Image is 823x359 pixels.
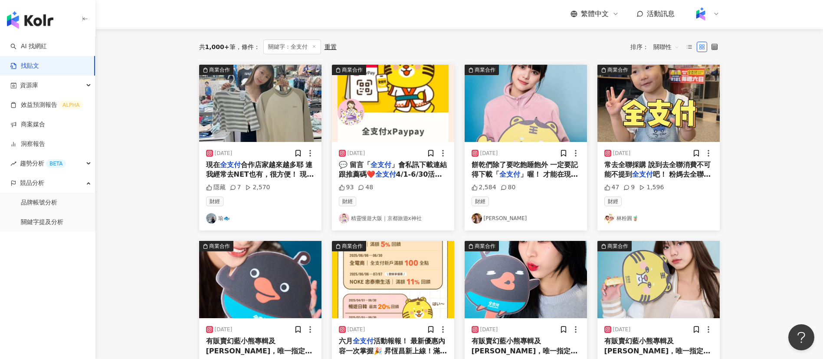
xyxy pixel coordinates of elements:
[604,197,622,206] span: 財經
[480,150,498,157] div: [DATE]
[604,213,713,224] a: KOL Avatar林粉圓🧋
[199,43,236,50] div: 共 筆
[607,242,628,250] div: 商業合作
[472,170,578,188] span: 」喔！ 才能在現場購買幻藍小熊專輯
[10,161,16,167] span: rise
[499,170,520,178] mark: 全支付
[206,213,216,224] img: KOL Avatar
[653,40,679,54] span: 關聯性
[472,213,580,224] a: KOL Avatar[PERSON_NAME]
[209,242,230,250] div: 商業合作
[472,161,578,178] span: 餅乾們除了要吃飽睡飽外 一定要記得下載「
[692,6,709,22] img: Kolr%20app%20icon%20%281%29.png
[342,66,363,74] div: 商業合作
[465,65,587,142] div: post-image商業合作
[480,326,498,333] div: [DATE]
[788,324,814,350] iframe: Help Scout Beacon - Open
[597,65,720,142] div: post-image商業合作
[597,65,720,142] img: post-image
[581,9,609,19] span: 繁體中文
[10,42,47,51] a: searchAI 找網紅
[220,161,241,169] mark: 全支付
[20,154,66,173] span: 趨勢分析
[332,241,454,318] div: post-image商業合作
[375,170,396,178] mark: 全支付
[215,150,233,157] div: [DATE]
[215,326,233,333] div: [DATE]
[206,161,314,188] span: 合作店家越來越多耶 連我經常去NET也有，很方便！ 現在用
[245,183,270,192] div: 2,570
[7,11,53,29] img: logo
[604,213,615,224] img: KOL Avatar
[199,241,321,318] img: post-image
[206,183,226,192] div: 隱藏
[209,66,230,74] div: 商業合作
[371,161,391,169] mark: 全支付
[339,213,349,224] img: KOL Avatar
[263,40,321,54] span: 關鍵字：全支付
[10,62,39,70] a: 找貼文
[20,76,38,95] span: 資源庫
[339,183,354,192] div: 93
[472,183,496,192] div: 2,584
[206,213,315,224] a: KOL Avatar瑜🐟
[339,337,353,345] span: 六月
[607,66,628,74] div: 商業合作
[639,183,664,192] div: 1,596
[199,65,321,142] img: post-image
[604,183,620,192] div: 47
[348,150,365,157] div: [DATE]
[604,170,711,188] span: 吧！ 粉媽去全聯一率使用
[199,65,321,142] div: post-image商業合作
[10,140,45,148] a: 洞察報告
[10,101,83,109] a: 效益預測報告ALPHA
[20,173,44,193] span: 競品分析
[472,213,482,224] img: KOL Avatar
[339,161,447,178] span: 」會私訊下載連結跟推薦碼❤️
[236,43,260,50] span: 條件 ：
[342,242,363,250] div: 商業合作
[339,161,371,169] span: 💬 留言「
[206,197,223,206] span: 財經
[613,326,631,333] div: [DATE]
[325,43,337,50] div: 重置
[597,241,720,318] div: post-image商業合作
[465,241,587,318] div: post-image商業合作
[465,241,587,318] img: post-image
[623,183,635,192] div: 9
[472,197,489,206] span: 財經
[501,183,516,192] div: 80
[339,213,447,224] a: KOL Avatar精靈慢遊大阪｜京都旅遊x神社
[21,218,63,227] a: 關鍵字提及分析
[230,183,241,192] div: 7
[205,43,230,50] span: 1,000+
[613,150,631,157] div: [DATE]
[332,65,454,142] div: post-image商業合作
[630,40,684,54] div: 排序：
[46,159,66,168] div: BETA
[475,66,495,74] div: 商業合作
[10,120,45,129] a: 商案媒合
[465,65,587,142] img: post-image
[647,10,675,18] span: 活動訊息
[332,241,454,318] img: post-image
[353,337,374,345] mark: 全支付
[604,161,711,178] span: 常去全聯採購 說到去全聯消費不可能不提到
[199,241,321,318] div: post-image商業合作
[597,241,720,318] img: post-image
[348,326,365,333] div: [DATE]
[358,183,373,192] div: 48
[475,242,495,250] div: 商業合作
[332,65,454,142] img: post-image
[632,170,653,178] mark: 全支付
[21,198,57,207] a: 品牌帳號分析
[206,161,220,169] span: 現在
[339,197,356,206] span: 財經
